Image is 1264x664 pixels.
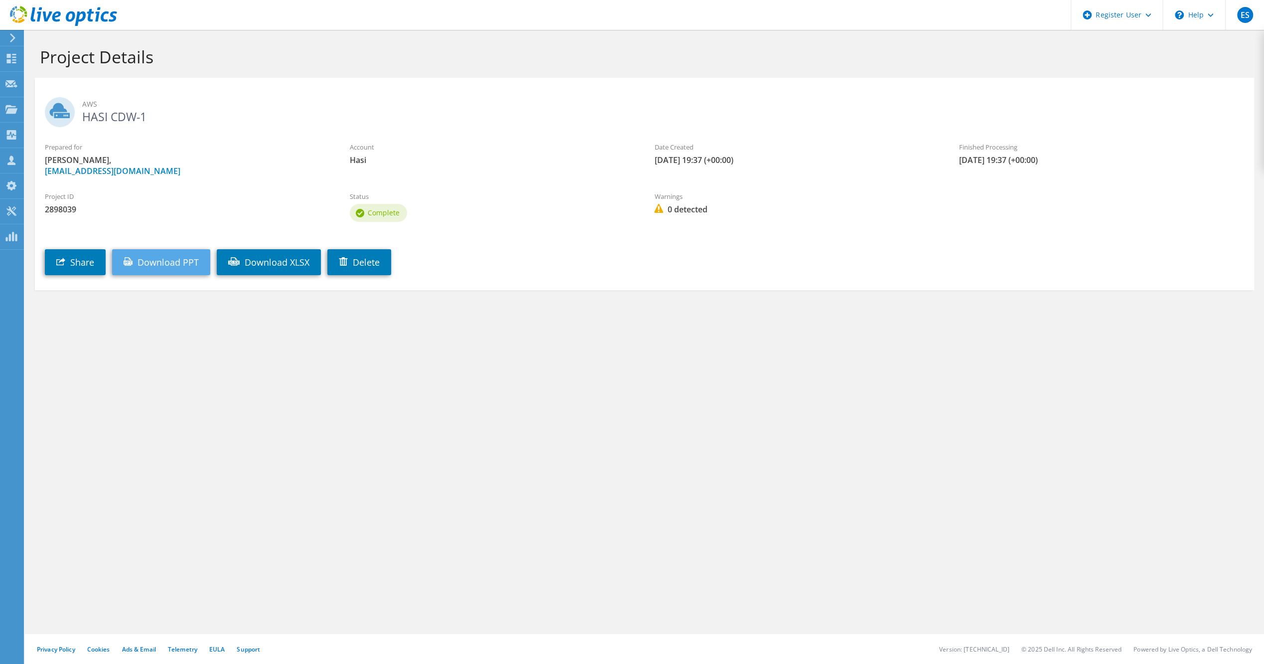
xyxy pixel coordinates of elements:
li: © 2025 Dell Inc. All Rights Reserved [1021,645,1122,654]
label: Project ID [45,191,330,201]
a: Download XLSX [217,249,321,275]
a: [EMAIL_ADDRESS][DOMAIN_NAME] [45,166,180,176]
label: Prepared for [45,142,330,152]
a: Download PPT [112,249,210,275]
label: Account [350,142,635,152]
a: Privacy Policy [37,645,75,654]
label: Date Created [654,142,939,152]
span: ES [1237,7,1253,23]
a: Share [45,249,106,275]
span: AWS [82,99,1244,110]
li: Powered by Live Optics, a Dell Technology [1133,645,1252,654]
span: 2898039 [45,204,330,215]
span: [DATE] 19:37 (+00:00) [959,155,1244,166]
a: Ads & Email [122,645,156,654]
span: Complete [368,208,400,217]
h2: HASI CDW-1 [45,97,1244,122]
span: [DATE] 19:37 (+00:00) [654,155,939,166]
span: Hasi [350,155,635,166]
span: 0 detected [654,204,939,215]
svg: \n [1175,10,1184,19]
label: Warnings [654,191,939,201]
h1: Project Details [40,46,1244,67]
li: Version: [TECHNICAL_ID] [939,645,1009,654]
a: Support [237,645,260,654]
a: Telemetry [168,645,197,654]
label: Finished Processing [959,142,1244,152]
label: Status [350,191,635,201]
a: Cookies [87,645,110,654]
a: EULA [209,645,225,654]
a: Delete [327,249,391,275]
span: [PERSON_NAME], [45,155,330,176]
